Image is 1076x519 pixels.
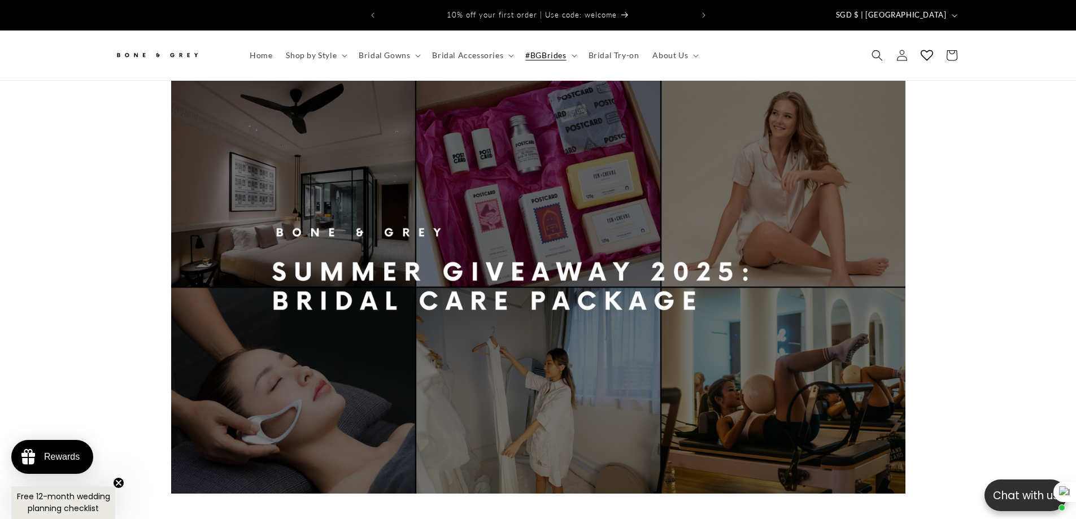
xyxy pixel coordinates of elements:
[447,10,617,19] span: 10% off your first order | Use code: welcome
[836,10,947,21] span: SGD $ | [GEOGRAPHIC_DATA]
[44,452,80,462] div: Rewards
[360,5,385,26] button: Previous announcement
[525,50,566,60] span: #BGBrides
[17,491,110,514] span: Free 12-month wedding planning checklist
[589,50,639,60] span: Bridal Try-on
[113,477,124,489] button: Close teaser
[984,487,1067,504] p: Chat with us
[250,50,272,60] span: Home
[115,46,199,64] img: Bone and Grey Bridal
[243,43,279,67] a: Home
[432,50,503,60] span: Bridal Accessories
[359,50,410,60] span: Bridal Gowns
[425,43,519,67] summary: Bridal Accessories
[865,43,890,68] summary: Search
[519,43,581,67] summary: #BGBrides
[984,479,1067,511] button: Open chatbox
[646,43,703,67] summary: About Us
[279,43,352,67] summary: Shop by Style
[110,42,232,69] a: Bone and Grey Bridal
[352,43,425,67] summary: Bridal Gowns
[691,5,716,26] button: Next announcement
[286,50,337,60] span: Shop by Style
[171,81,905,494] img: Summer Giveaway 2025: Bridal Care Package
[652,50,688,60] span: About Us
[11,486,115,519] div: Free 12-month wedding planning checklistClose teaser
[582,43,646,67] a: Bridal Try-on
[829,5,962,26] button: SGD $ | [GEOGRAPHIC_DATA]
